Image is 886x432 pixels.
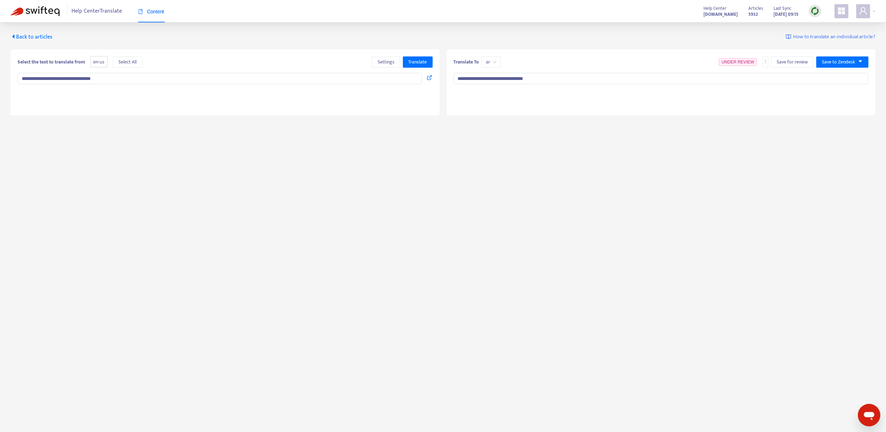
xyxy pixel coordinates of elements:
button: Translate [403,56,433,68]
span: Help Center Translate [72,5,122,18]
button: Settings [372,56,400,68]
span: Content [138,9,164,14]
span: Save to Zendesk [822,58,855,66]
span: caret-down [858,59,863,64]
button: more [763,56,768,68]
button: Save to Zendeskcaret-down [816,56,868,68]
span: Help Center [703,5,727,12]
button: Save for review [771,56,813,68]
span: How to translate an individual article? [793,33,875,41]
span: ar [486,57,496,67]
span: Back to articles [11,32,53,42]
span: Save for review [777,58,808,66]
a: [DOMAIN_NAME] [703,10,738,18]
button: Select All [113,56,142,68]
span: more [763,59,768,64]
a: How to translate an individual article? [786,33,875,41]
strong: [DOMAIN_NAME] [703,11,738,18]
img: image-link [786,34,791,40]
b: Translate To [454,58,479,66]
img: sync.dc5367851b00ba804db3.png [811,7,819,15]
span: appstore [837,7,846,15]
strong: [DATE] 09:15 [774,11,798,18]
span: caret-left [11,34,16,39]
span: Select All [118,58,137,66]
span: Articles [748,5,763,12]
b: Select the text to translate from [18,58,85,66]
span: user [859,7,867,15]
span: UNDER REVIEW [722,60,754,65]
span: Last Sync [774,5,791,12]
span: book [138,9,143,14]
span: Settings [378,58,394,66]
img: Swifteq [11,6,60,16]
span: Translate [408,58,427,66]
span: en-us [90,56,108,68]
strong: 5932 [748,11,758,18]
iframe: Button to launch messaging window [858,404,880,426]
